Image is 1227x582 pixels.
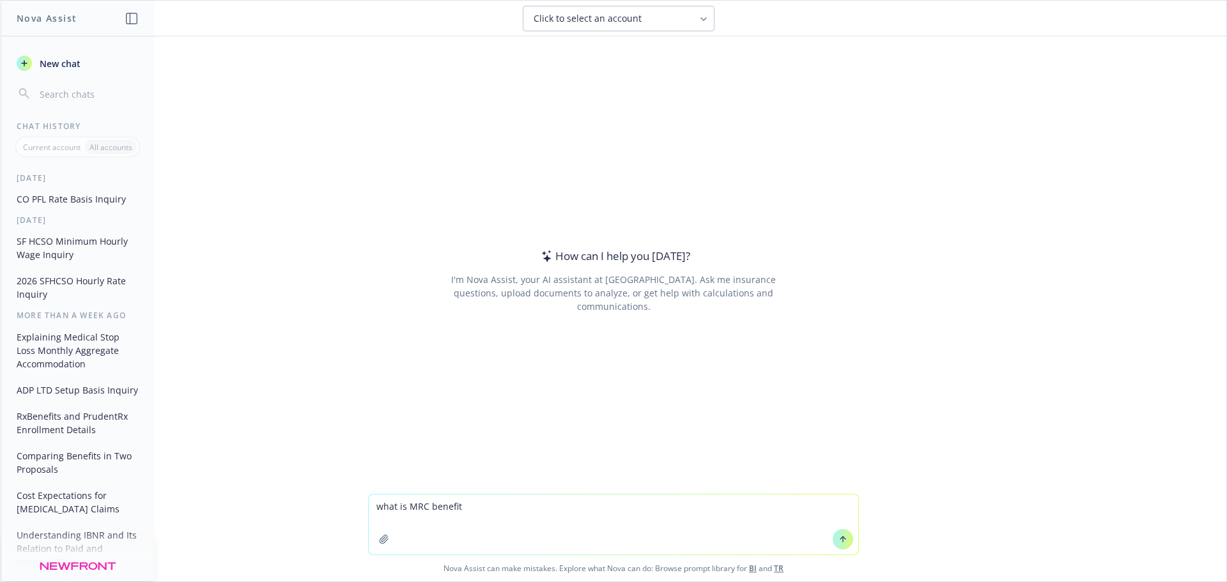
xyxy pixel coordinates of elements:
button: Understanding IBNR and Its Relation to Paid and Incurred Claims [12,525,144,572]
div: [DATE] [1,215,154,226]
div: How can I help you [DATE]? [537,248,690,264]
div: More than a week ago [1,310,154,321]
button: SF HCSO Minimum Hourly Wage Inquiry [12,231,144,265]
input: Search chats [37,85,139,103]
button: RxBenefits and PrudentRx Enrollment Details [12,406,144,440]
p: All accounts [89,142,132,153]
span: Nova Assist can make mistakes. Explore what Nova can do: Browse prompt library for and [6,555,1221,581]
button: ADP LTD Setup Basis Inquiry [12,379,144,401]
p: Current account [23,142,81,153]
button: Explaining Medical Stop Loss Monthly Aggregate Accommodation [12,326,144,374]
div: Chat History [1,121,154,132]
h1: Nova Assist [17,11,77,25]
button: New chat [12,52,144,75]
button: 2026 SFHCSO Hourly Rate Inquiry [12,270,144,305]
button: Comparing Benefits in Two Proposals [12,445,144,480]
a: TR [774,563,783,574]
span: Click to select an account [534,12,642,25]
a: BI [749,563,757,574]
div: [DATE] [1,172,154,183]
button: Click to select an account [523,6,714,31]
textarea: what is MRC benefit [369,494,858,555]
div: I'm Nova Assist, your AI assistant at [GEOGRAPHIC_DATA]. Ask me insurance questions, upload docum... [433,273,793,313]
button: CO PFL Rate Basis Inquiry [12,188,144,210]
button: Cost Expectations for [MEDICAL_DATA] Claims [12,485,144,519]
span: New chat [37,57,81,70]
